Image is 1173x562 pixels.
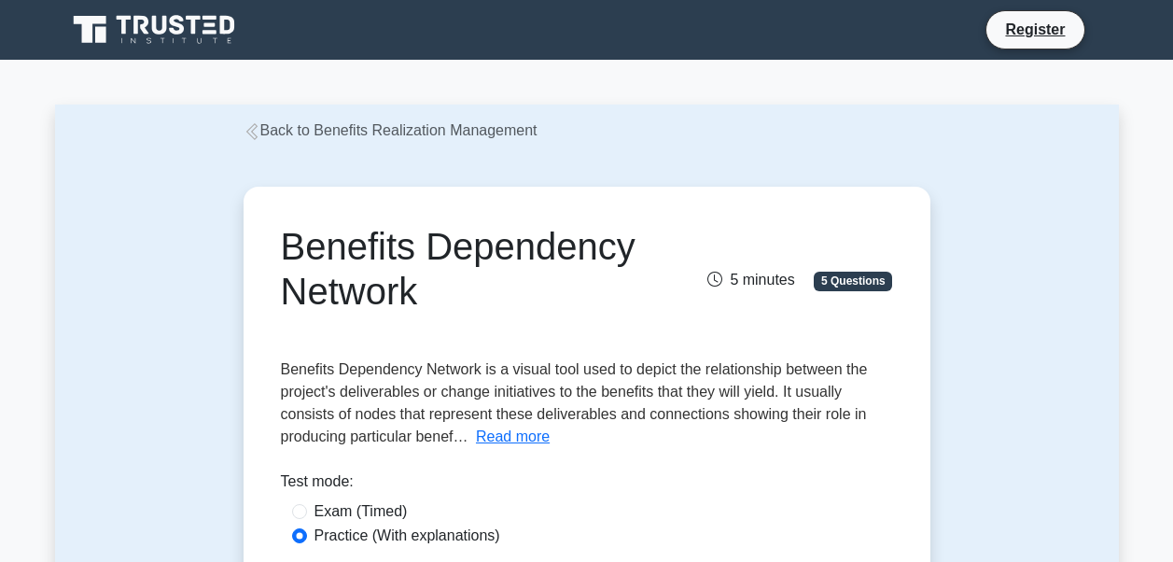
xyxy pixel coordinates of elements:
button: Read more [476,426,550,448]
span: 5 minutes [707,272,794,288]
label: Practice (With explanations) [314,525,500,547]
a: Register [994,18,1076,41]
div: Test mode: [281,471,893,500]
span: Benefits Dependency Network is a visual tool used to depict the relationship between the project'... [281,361,868,444]
label: Exam (Timed) [314,500,408,523]
a: Back to Benefits Realization Management [244,122,538,138]
span: 5 Questions [814,272,892,290]
h1: Benefits Dependency Network [281,224,681,314]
